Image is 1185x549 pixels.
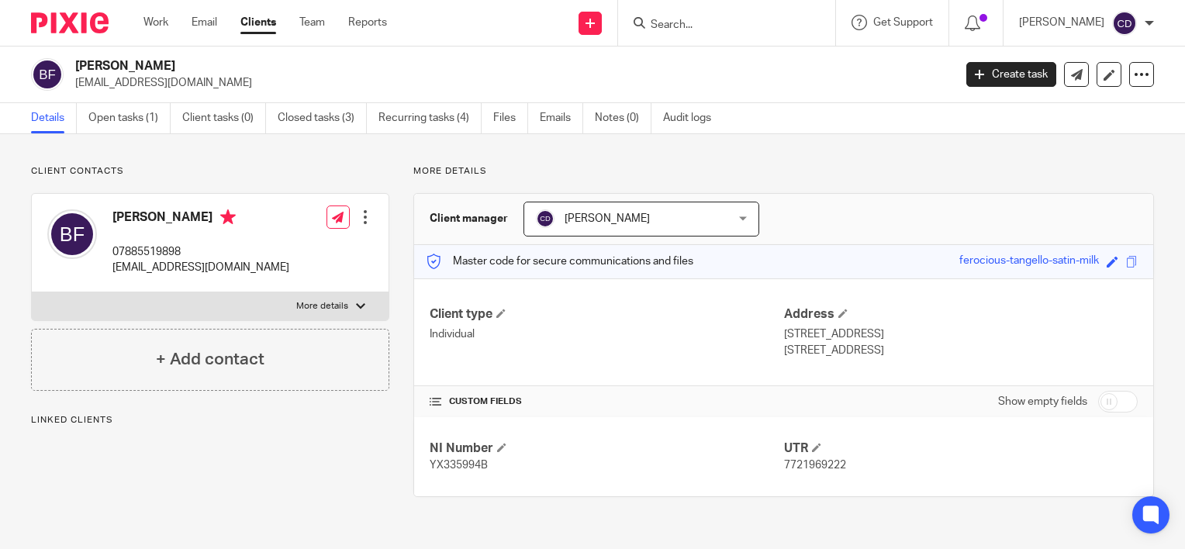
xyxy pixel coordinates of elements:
a: Clients [240,15,276,30]
a: Reports [348,15,387,30]
i: Primary [220,209,236,225]
img: svg%3E [536,209,554,228]
span: [PERSON_NAME] [565,213,650,224]
a: Create task [966,62,1056,87]
img: Pixie [31,12,109,33]
img: svg%3E [31,58,64,91]
span: Get Support [873,17,933,28]
p: [EMAIL_ADDRESS][DOMAIN_NAME] [75,75,943,91]
span: YX335994B [430,460,488,471]
h4: CUSTOM FIELDS [430,395,783,408]
h3: Client manager [430,211,508,226]
a: Closed tasks (3) [278,103,367,133]
img: svg%3E [47,209,97,259]
p: [STREET_ADDRESS] [784,343,1138,358]
h4: [PERSON_NAME] [112,209,289,229]
a: Files [493,103,528,133]
p: More details [296,300,348,312]
a: Email [192,15,217,30]
p: [STREET_ADDRESS] [784,326,1138,342]
p: Individual [430,326,783,342]
p: More details [413,165,1154,178]
p: Client contacts [31,165,389,178]
img: svg%3E [1112,11,1137,36]
a: Work [143,15,168,30]
a: Recurring tasks (4) [378,103,482,133]
h4: UTR [784,440,1138,457]
h4: NI Number [430,440,783,457]
p: Linked clients [31,414,389,426]
span: 7721969222 [784,460,846,471]
h2: [PERSON_NAME] [75,58,769,74]
label: Show empty fields [998,394,1087,409]
a: Audit logs [663,103,723,133]
a: Open tasks (1) [88,103,171,133]
h4: + Add contact [156,347,264,371]
a: Notes (0) [595,103,651,133]
a: Emails [540,103,583,133]
h4: Address [784,306,1138,323]
p: 07885519898 [112,244,289,260]
p: [EMAIL_ADDRESS][DOMAIN_NAME] [112,260,289,275]
a: Details [31,103,77,133]
a: Team [299,15,325,30]
input: Search [649,19,789,33]
p: [PERSON_NAME] [1019,15,1104,30]
a: Client tasks (0) [182,103,266,133]
h4: Client type [430,306,783,323]
div: ferocious-tangello-satin-milk [959,253,1099,271]
p: Master code for secure communications and files [426,254,693,269]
